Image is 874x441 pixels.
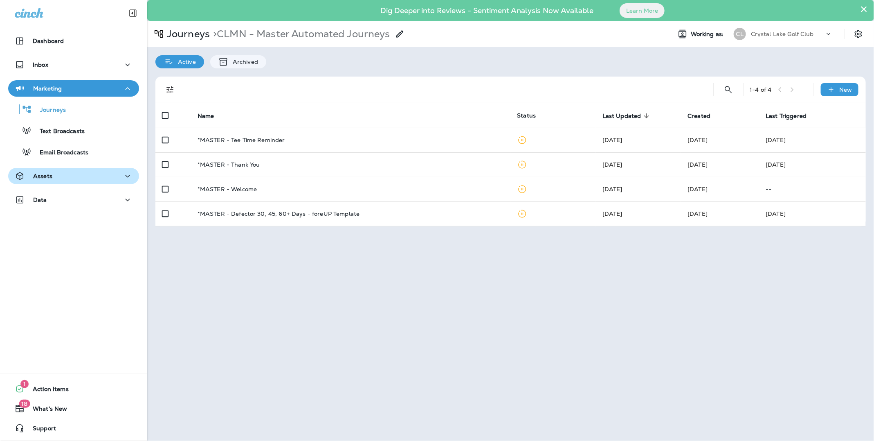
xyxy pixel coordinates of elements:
[8,33,139,49] button: Dashboard
[8,143,139,161] button: Email Broadcasts
[31,149,88,157] p: Email Broadcasts
[766,112,817,120] span: Last Triggered
[198,186,257,192] p: *MASTER - Welcome
[766,113,807,120] span: Last Triggered
[8,381,139,397] button: 1Action Items
[750,86,772,93] div: 1 - 4 of 4
[210,28,390,40] p: CLMN - Master Automated Journeys
[517,160,527,167] span: Paused
[602,185,622,193] span: Mikayla Anter
[759,152,866,177] td: [DATE]
[688,113,710,120] span: Created
[33,173,52,179] p: Assets
[602,136,622,144] span: Mikayla Anter
[33,85,62,92] p: Marketing
[19,400,30,408] span: 18
[851,27,866,41] button: Settings
[517,112,536,119] span: Status
[198,161,260,168] p: *MASTER - Thank You
[759,128,866,152] td: [DATE]
[198,210,359,217] p: *MASTER - Defector 30, 45, 60+ Days - foreUP Template
[8,192,139,208] button: Data
[33,38,64,44] p: Dashboard
[174,59,196,65] p: Active
[8,168,139,184] button: Assets
[734,28,746,40] div: CL
[198,137,285,143] p: *MASTER - Tee Time Reminder
[688,136,708,144] span: Mikayla Anter
[357,9,617,12] p: Dig Deeper into Reviews - Sentiment Analysis Now Available
[33,61,48,68] p: Inbox
[688,112,721,120] span: Created
[688,210,708,217] span: Mikayla Anter
[8,101,139,118] button: Journeys
[8,122,139,139] button: Text Broadcasts
[162,81,178,98] button: Filters
[229,59,258,65] p: Archived
[25,386,69,396] span: Action Items
[517,185,527,192] span: Paused
[33,197,47,203] p: Data
[720,81,737,98] button: Search Journeys
[602,112,652,120] span: Last Updated
[8,57,139,73] button: Inbox
[688,185,708,193] span: Mikayla Anter
[840,86,852,93] p: New
[751,31,814,37] p: Crystal Lake Golf Club
[198,113,214,120] span: Name
[8,80,139,97] button: Marketing
[759,201,866,226] td: [DATE]
[20,380,29,388] span: 1
[688,161,708,168] span: Mikayla Anter
[8,400,139,417] button: 18What's New
[602,113,641,120] span: Last Updated
[164,28,210,40] p: Journeys
[766,186,859,192] p: --
[25,425,56,435] span: Support
[602,161,622,168] span: Mikayla Anter
[517,136,527,143] span: Paused
[8,420,139,436] button: Support
[602,210,622,217] span: Pam Borrisove
[32,106,66,114] p: Journeys
[860,2,868,16] button: Close
[620,3,665,18] button: Learn More
[121,5,144,21] button: Collapse Sidebar
[198,112,225,120] span: Name
[31,128,85,136] p: Text Broadcasts
[691,31,726,38] span: Working as:
[25,405,67,415] span: What's New
[517,209,527,217] span: Paused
